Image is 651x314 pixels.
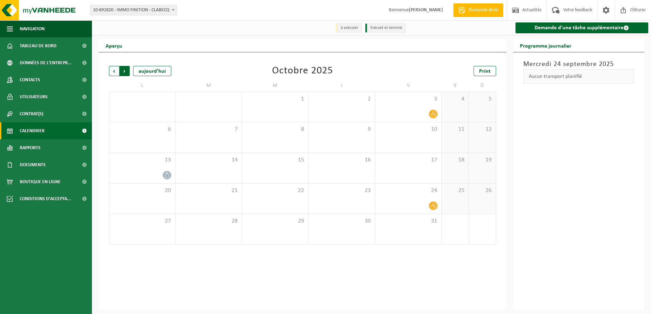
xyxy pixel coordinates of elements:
[312,95,371,103] span: 2
[113,187,172,194] span: 20
[245,187,305,194] span: 22
[20,54,72,71] span: Données de l'entrepr...
[20,20,45,37] span: Navigation
[379,187,438,194] span: 24
[245,217,305,225] span: 29
[179,217,238,225] span: 28
[445,126,465,133] span: 11
[20,71,40,88] span: Contacts
[312,156,371,164] span: 16
[523,69,634,84] div: Aucun transport planifié
[469,80,496,92] td: D
[20,105,43,122] span: Contrat(s)
[472,126,492,133] span: 12
[245,156,305,164] span: 15
[99,39,129,52] h2: Aperçu
[409,7,443,13] strong: [PERSON_NAME]
[472,187,492,194] span: 26
[379,217,438,225] span: 31
[375,80,442,92] td: V
[379,156,438,164] span: 17
[379,126,438,133] span: 10
[379,95,438,103] span: 3
[467,7,500,14] span: Demande devis
[472,95,492,103] span: 5
[113,156,172,164] span: 13
[308,80,375,92] td: J
[133,66,171,76] div: aujourd'hui
[312,187,371,194] span: 23
[20,156,46,173] span: Documents
[20,173,61,190] span: Boutique en ligne
[272,66,333,76] div: Octobre 2025
[120,66,130,76] span: Suivant
[175,80,242,92] td: M
[365,23,406,33] li: Exécuté et terminé
[179,126,238,133] span: 7
[515,22,649,33] a: Demande d'une tâche supplémentaire
[442,80,469,92] td: S
[479,69,491,74] span: Print
[445,187,465,194] span: 25
[513,39,578,52] h2: Programme journalier
[445,156,465,164] span: 18
[472,156,492,164] span: 19
[312,217,371,225] span: 30
[20,139,41,156] span: Rapports
[113,217,172,225] span: 27
[20,88,48,105] span: Utilisateurs
[109,66,119,76] span: Précédent
[474,66,496,76] a: Print
[179,187,238,194] span: 21
[242,80,308,92] td: M
[445,95,465,103] span: 4
[245,126,305,133] span: 8
[109,80,175,92] td: L
[245,95,305,103] span: 1
[523,59,634,69] h3: Mercredi 24 septembre 2025
[179,156,238,164] span: 14
[312,126,371,133] span: 9
[113,126,172,133] span: 6
[453,3,503,17] a: Demande devis
[20,122,45,139] span: Calendrier
[90,5,177,15] span: 10-691820 - IMMO FINITION - CLABECQ
[20,190,71,207] span: Conditions d'accepta...
[336,23,362,33] li: à exécuter
[20,37,57,54] span: Tableau de bord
